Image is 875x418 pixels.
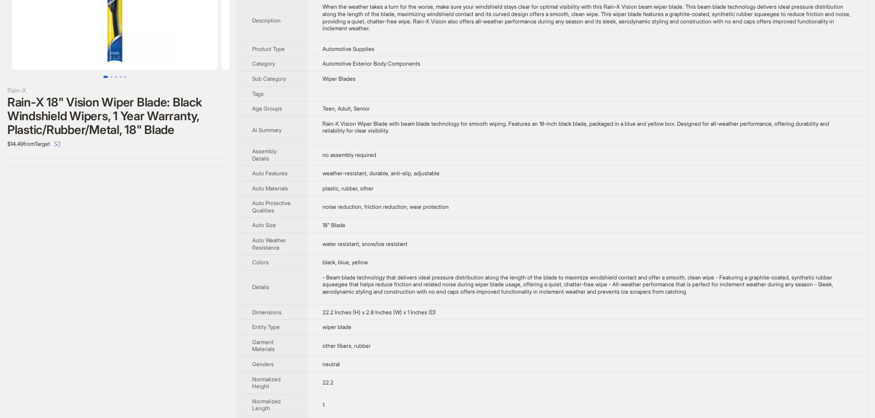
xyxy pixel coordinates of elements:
button: Go to slide 4 [119,76,122,78]
span: Colors [252,259,269,266]
span: Automotive Exterior Body Components [322,60,420,67]
span: 1 [322,401,324,408]
span: select [55,141,60,147]
span: Category [252,60,275,67]
span: wiper blade [322,323,351,330]
span: Tags [252,90,264,97]
span: water resistant, snow/ice resistant [322,240,407,247]
span: Details [252,284,269,290]
div: - Beam blade technology that delivers ideal pressure distribution along the length of the blade t... [322,274,852,295]
button: Go to slide 5 [124,76,126,78]
span: Product Type [252,45,285,52]
span: Genders [252,361,274,368]
span: other fibers, rubber [322,342,371,349]
span: weather-resistant, durable, anti-slip, adjustable [322,170,440,177]
span: black, blue, yellow [322,259,368,266]
span: Garment Materials [252,339,275,353]
span: Teen, Adult, Senior [322,105,370,112]
button: Go to slide 1 [103,76,108,78]
div: Rain-X Vision Wiper Blade with beam blade technology for smooth wiping. Features an 18-inch black... [322,120,852,134]
span: Auto Weather Resistance [252,237,286,251]
div: Rain-X 18" Vision Wiper Blade: Black Windshield Wipers, 1 Year Warranty, Plastic/Rubber/Metal, 18... [7,95,222,137]
div: $14.49 from Target [7,137,222,151]
button: Go to slide 2 [110,76,113,78]
span: plastic, rubber, other [322,185,373,192]
span: 18" Blade [322,222,345,229]
span: Dimensions [252,309,282,316]
span: Assembly Details [252,148,277,162]
span: Auto Materials [252,185,288,192]
span: Description [252,17,281,24]
span: noise reduction, friction reduction, wear protection [322,203,449,210]
span: Ai Summary [252,127,282,134]
button: Go to slide 3 [115,76,117,78]
span: Auto Features [252,170,288,177]
span: 22.2 [322,379,333,386]
span: Age Groups [252,105,282,112]
span: Auto Size [252,222,276,229]
span: Entity Type [252,323,280,330]
span: Normalized Length [252,398,281,412]
span: Wiper Blades [322,75,356,82]
span: no assembly required [322,151,376,158]
span: Auto Protective Qualities [252,200,291,214]
span: Sub Category [252,75,286,82]
div: When the weather takes a turn for the worse, make sure your windshield stays clear for optimal vi... [322,3,852,32]
span: neutral [322,361,340,368]
span: Automotive Supplies [322,45,374,52]
div: Rain-X [7,85,222,95]
span: 22.2 Inches (H) x 2.8 Inches (W) x 1 Inches (D) [322,309,436,316]
span: Normalized Height [252,376,281,390]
